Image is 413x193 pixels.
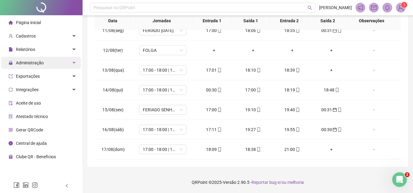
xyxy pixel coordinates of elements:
[32,182,38,188] span: instagram
[9,128,13,132] span: qrcode
[199,27,229,34] div: 17:00
[9,88,13,92] span: sync
[278,146,307,153] div: 21:00
[238,106,268,113] div: 19:10
[295,28,300,33] span: mobile
[231,13,270,29] th: Saída 1
[16,87,39,92] span: Integrações
[238,87,268,93] div: 17:00
[238,67,268,73] div: 18:10
[358,5,363,10] span: notification
[16,47,35,52] span: Relatórios
[371,5,377,10] span: mail
[347,13,396,29] th: Observações
[317,87,346,93] div: 18:48
[9,141,13,145] span: info-circle
[337,28,342,33] span: mobile
[317,146,346,153] div: +
[217,147,222,152] span: mobile
[199,106,229,113] div: 17:00
[295,127,300,132] span: mobile
[334,88,339,92] span: mobile
[102,107,124,112] span: 15/08(sex)
[23,182,29,188] span: linkedin
[9,101,13,105] span: audit
[317,126,346,133] div: 00:30
[337,127,342,132] span: mobile
[308,5,312,10] span: search
[252,180,304,185] span: Reportar bug e/ou melhoria
[9,114,13,119] span: solution
[16,20,41,25] span: Página inicial
[16,34,36,38] span: Cadastros
[199,146,229,153] div: 18:09
[256,108,261,112] span: mobile
[295,88,300,92] span: mobile
[356,146,392,153] div: -
[103,88,123,92] span: 14/08(qui)
[13,182,20,188] span: facebook
[217,68,222,72] span: mobile
[143,46,183,55] span: FOLGA
[356,106,392,113] div: -
[102,68,124,73] span: 13/08(qua)
[356,87,392,93] div: -
[278,106,307,113] div: 19:40
[199,67,229,73] div: 17:01
[16,60,44,65] span: Administração
[217,127,222,132] span: mobile
[9,155,13,159] span: gift
[332,108,337,112] span: calendar
[95,13,131,29] th: Data
[308,13,347,29] th: Saída 2
[352,17,391,24] span: Observações
[317,67,346,73] div: +
[9,34,13,38] span: user-add
[337,108,342,112] span: mobile
[396,3,405,12] img: 88335
[392,172,407,187] iframe: Intercom live chat
[278,47,307,54] div: +
[356,67,392,73] div: -
[278,126,307,133] div: 19:55
[102,28,124,33] span: 11/08(seg)
[295,147,300,152] span: mobile
[217,28,222,33] span: mobile
[238,146,268,153] div: 18:38
[143,85,183,95] span: 17:00 - 18:00 | 18:30 - 00:30
[356,47,392,54] div: -
[278,67,307,73] div: 18:39
[403,3,405,7] span: 1
[295,108,300,112] span: mobile
[9,61,13,65] span: lock
[332,28,337,33] span: calendar
[317,106,346,113] div: 00:31
[16,114,48,119] span: Atestado técnico
[270,13,308,29] th: Entrada 2
[317,27,346,34] div: 00:31
[217,108,222,112] span: mobile
[9,74,13,78] span: export
[143,26,183,35] span: FERIADO DIA DO GARÇOM
[317,47,346,54] div: +
[103,48,123,53] span: 12/08(ter)
[9,20,13,25] span: home
[295,68,300,72] span: mobile
[256,28,261,33] span: mobile
[101,147,125,152] span: 17/08(dom)
[143,66,183,75] span: 17:00 - 18:00 | 18:30 - 00:30
[9,47,13,52] span: file
[238,47,268,54] div: +
[278,87,307,93] div: 18:19
[405,172,410,177] span: 2
[16,101,41,105] span: Aceite de uso
[193,13,231,29] th: Entrada 1
[256,68,261,72] span: mobile
[83,172,413,193] footer: QRPoint © 2025 - 2.90.5 -
[143,145,183,154] span: 17:00 - 18:00 | 18:30 - 00:30
[256,88,261,92] span: mobile
[356,27,392,34] div: -
[223,180,236,185] span: Versão
[16,141,47,146] span: Central de ajuda
[319,4,352,11] span: [PERSON_NAME]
